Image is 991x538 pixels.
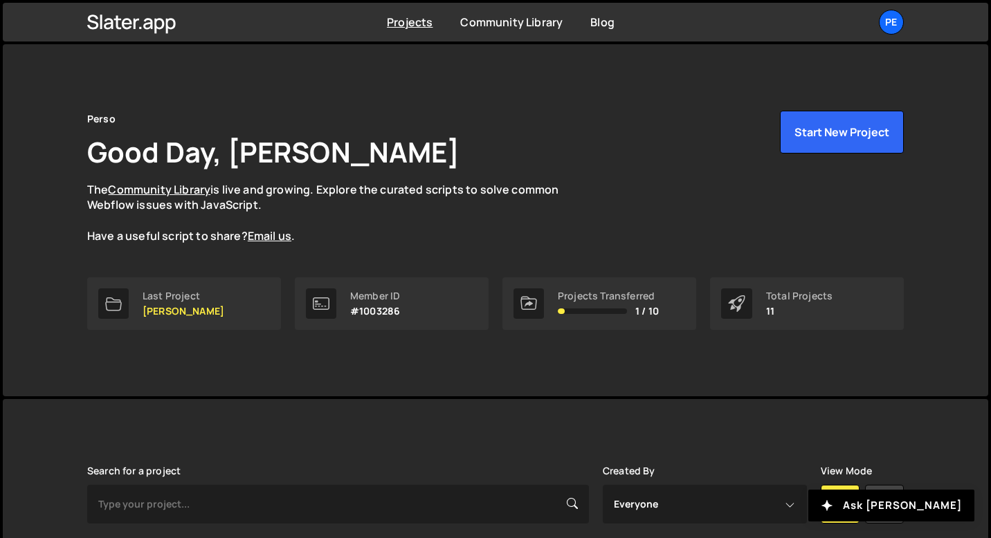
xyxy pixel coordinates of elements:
[558,290,659,302] div: Projects Transferred
[590,15,615,30] a: Blog
[350,306,400,317] p: #1003286
[821,465,872,476] label: View Mode
[879,10,904,35] a: Pe
[248,228,291,243] a: Email us
[603,465,655,476] label: Created By
[87,277,281,330] a: Last Project [PERSON_NAME]
[143,290,224,302] div: Last Project
[87,133,460,171] h1: Good Day, [PERSON_NAME]
[766,306,833,317] p: 11
[808,490,974,521] button: Ask [PERSON_NAME]
[87,485,589,523] input: Type your project...
[387,15,433,30] a: Projects
[87,182,585,244] p: The is live and growing. Explore the curated scripts to solve common Webflow issues with JavaScri...
[350,290,400,302] div: Member ID
[108,182,210,197] a: Community Library
[460,15,563,30] a: Community Library
[143,306,224,317] p: [PERSON_NAME]
[766,290,833,302] div: Total Projects
[87,111,116,127] div: Perso
[635,306,659,317] span: 1 / 10
[780,111,904,154] button: Start New Project
[87,465,181,476] label: Search for a project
